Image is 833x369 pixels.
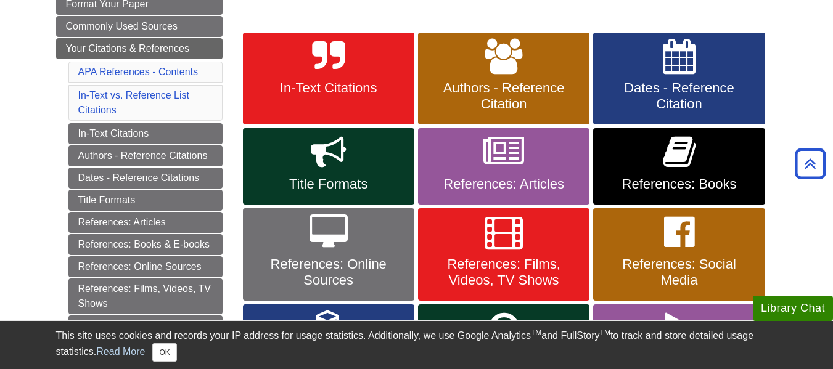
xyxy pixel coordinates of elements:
span: References: Articles [427,176,580,192]
a: In-Text Citations [243,33,414,125]
a: APA References - Contents [78,67,198,77]
span: In-Text Citations [252,80,405,96]
a: Authors - Reference Citation [418,33,589,125]
span: References: Books [602,176,755,192]
sup: TM [531,328,541,337]
span: Dates - Reference Citation [602,80,755,112]
a: Dates - Reference Citations [68,168,223,189]
a: References: Online Sources [68,256,223,277]
span: References: Social Media [602,256,755,288]
span: Your Citations & References [66,43,189,54]
button: Close [152,343,176,362]
a: References: Books & E-books [68,234,223,255]
span: Commonly Used Sources [66,21,178,31]
a: In-Text Citations [68,123,223,144]
a: Your Citations & References [56,38,223,59]
sup: TM [600,328,610,337]
a: Title Formats [243,128,414,205]
div: This site uses cookies and records your IP address for usage statistics. Additionally, we use Goo... [56,328,778,362]
span: Authors - Reference Citation [427,80,580,112]
a: References: Social Media [68,315,223,336]
button: Library Chat [753,296,833,321]
span: Title Formats [252,176,405,192]
a: References: Films, Videos, TV Shows [68,278,223,314]
a: References: Articles [418,128,589,205]
a: Authors - Reference Citations [68,145,223,166]
a: Back to Top [790,155,830,172]
a: Read More [96,346,145,357]
span: References: Online Sources [252,256,405,288]
a: References: Films, Videos, TV Shows [418,208,589,301]
a: References: Social Media [593,208,765,301]
a: References: Online Sources [243,208,414,301]
a: Dates - Reference Citation [593,33,765,125]
a: References: Articles [68,212,223,233]
a: Title Formats [68,190,223,211]
a: Commonly Used Sources [56,16,223,37]
a: References: Books [593,128,765,205]
a: In-Text vs. Reference List Citations [78,90,190,115]
span: References: Films, Videos, TV Shows [427,256,580,288]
